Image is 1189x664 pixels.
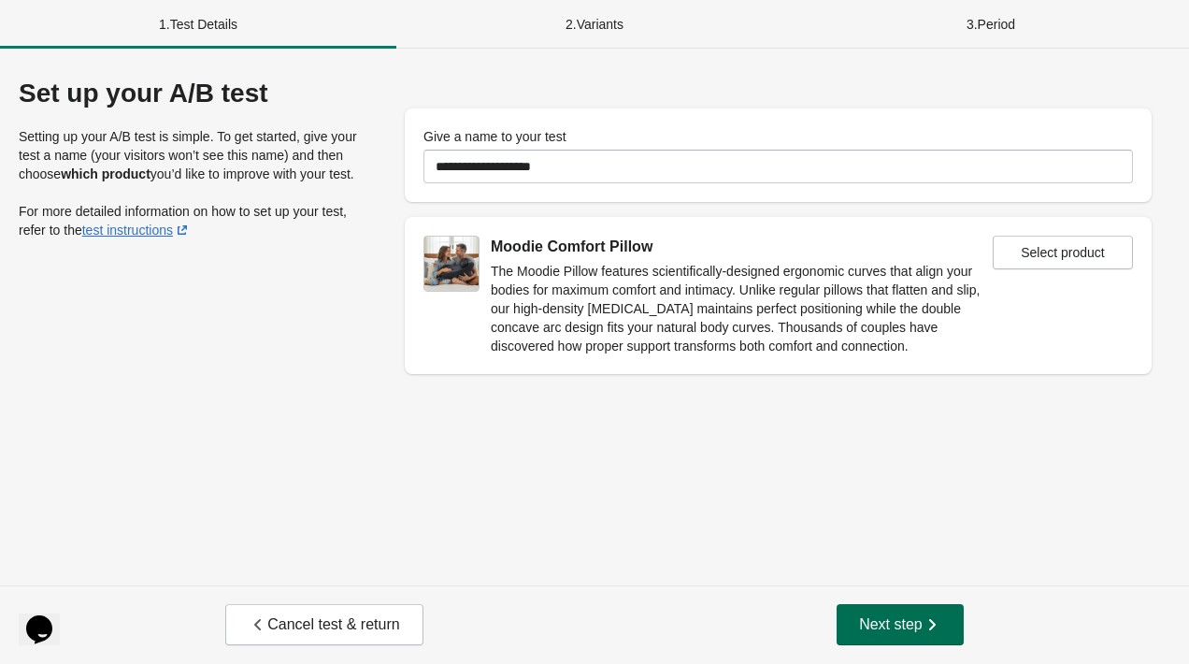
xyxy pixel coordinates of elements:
[249,615,399,634] span: Cancel test & return
[61,166,150,181] strong: which product
[19,589,79,645] iframe: chat widget
[82,223,192,238] a: test instructions
[225,604,423,645] button: Cancel test & return
[423,127,566,146] label: Give a name to your test
[491,262,993,355] p: The Moodie Pillow features scientifically-designed ergonomic curves that align your bodies for ma...
[491,236,993,258] div: Moodie Comfort Pillow
[837,604,964,645] button: Next step
[19,202,367,239] p: For more detailed information on how to set up your test, refer to the
[1021,245,1105,260] span: Select product
[993,236,1133,269] button: Select product
[19,79,367,108] div: Set up your A/B test
[859,615,941,634] span: Next step
[19,127,367,183] p: Setting up your A/B test is simple. To get started, give your test a name (your visitors won’t se...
